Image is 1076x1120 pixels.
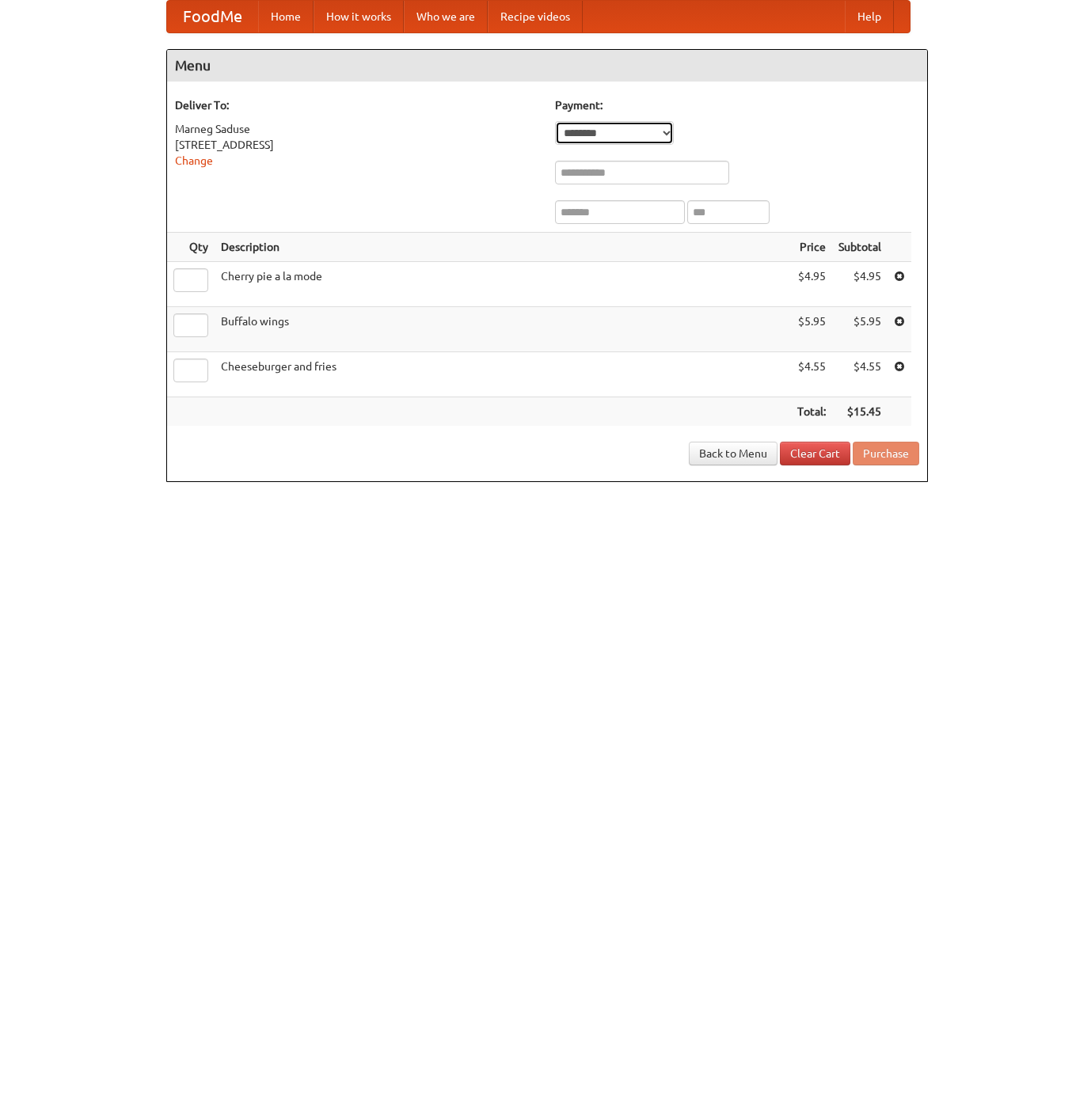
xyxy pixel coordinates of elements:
td: Buffalo wings [215,307,791,352]
th: Price [791,233,832,262]
th: Qty [167,233,215,262]
td: $4.55 [832,352,888,397]
td: $4.55 [791,352,832,397]
td: Cherry pie a la mode [215,262,791,307]
div: [STREET_ADDRESS] [175,137,539,153]
td: $5.95 [832,307,888,352]
a: How it works [314,1,404,32]
a: FoodMe [167,1,258,32]
div: Marneg Saduse [175,121,539,137]
a: Clear Cart [780,442,850,465]
td: Cheeseburger and fries [215,352,791,397]
a: Help [845,1,894,32]
h5: Payment: [555,97,919,113]
button: Purchase [853,442,919,465]
th: Total: [791,397,832,427]
td: $4.95 [832,262,888,307]
td: $4.95 [791,262,832,307]
th: Subtotal [832,233,888,262]
td: $5.95 [791,307,832,352]
h5: Deliver To: [175,97,539,113]
th: Description [215,233,791,262]
th: $15.45 [832,397,888,427]
h4: Menu [167,50,927,82]
a: Who we are [404,1,488,32]
a: Home [258,1,314,32]
a: Change [175,154,213,167]
a: Recipe videos [488,1,583,32]
a: Back to Menu [689,442,778,465]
